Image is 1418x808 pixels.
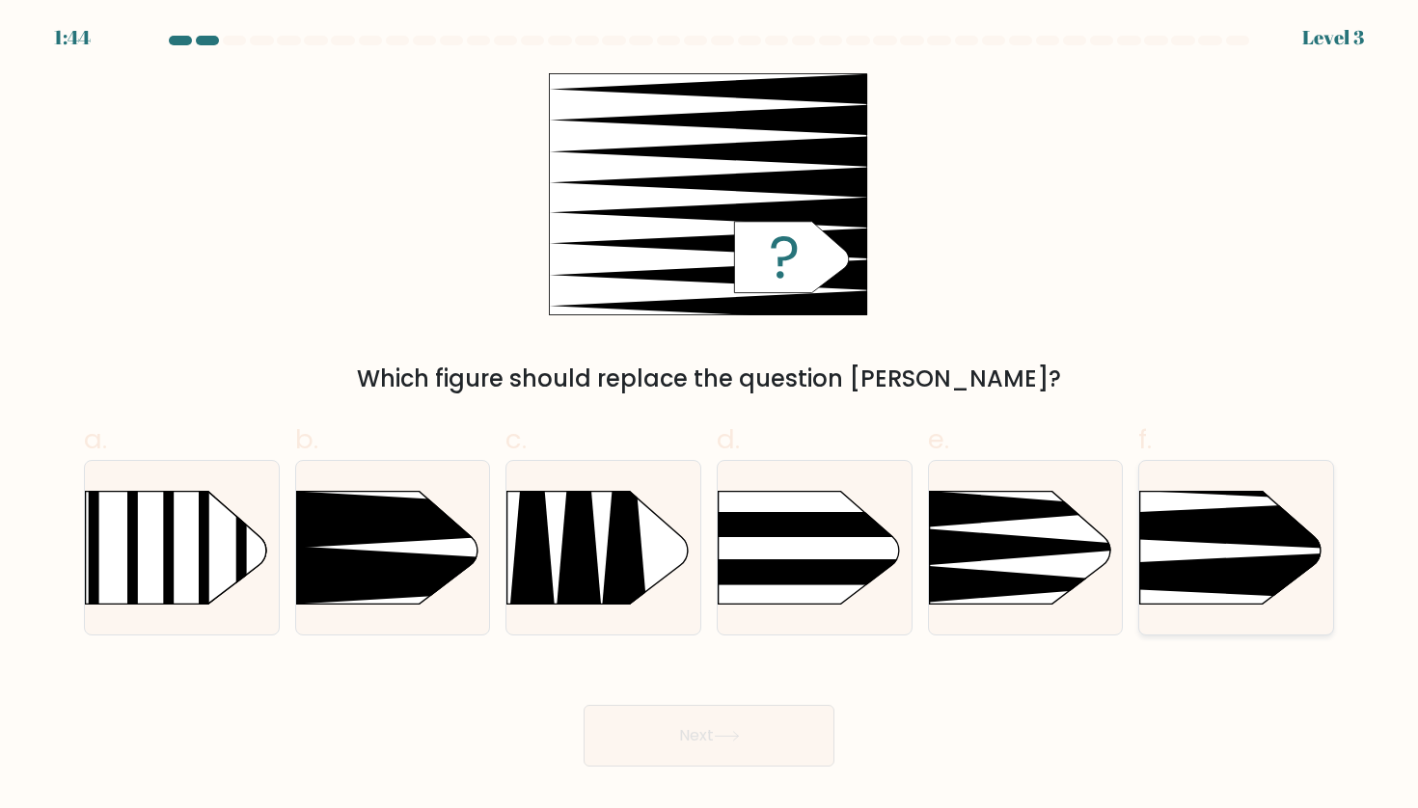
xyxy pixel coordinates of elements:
span: b. [295,420,318,458]
div: Level 3 [1302,23,1364,52]
div: 1:44 [54,23,91,52]
div: Which figure should replace the question [PERSON_NAME]? [95,362,1323,396]
button: Next [584,705,834,767]
span: a. [84,420,107,458]
span: f. [1138,420,1152,458]
span: c. [505,420,527,458]
span: d. [717,420,740,458]
span: e. [928,420,949,458]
